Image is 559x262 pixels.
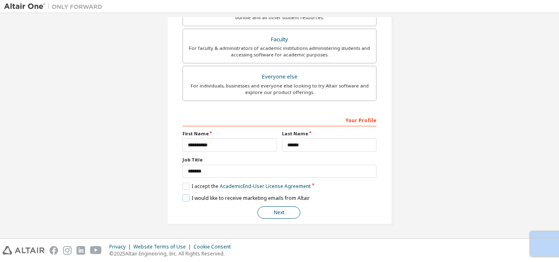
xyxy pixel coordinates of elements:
[133,244,194,250] div: Website Terms of Use
[77,246,85,255] img: linkedin.svg
[188,34,371,45] div: Faculty
[183,183,311,190] label: I accept the
[188,83,371,96] div: For individuals, businesses and everyone else looking to try Altair software and explore our prod...
[63,246,72,255] img: instagram.svg
[109,244,133,250] div: Privacy
[257,206,300,219] button: Next
[183,195,310,202] label: I would like to receive marketing emails from Altair
[90,246,102,255] img: youtube.svg
[4,2,106,11] img: Altair One
[183,130,277,137] label: First Name
[220,183,311,190] a: Academic End-User License Agreement
[188,71,371,83] div: Everyone else
[2,246,45,255] img: altair_logo.svg
[183,157,376,163] label: Job Title
[109,250,236,257] p: © 2025 Altair Engineering, Inc. All Rights Reserved.
[183,113,376,126] div: Your Profile
[188,45,371,58] div: For faculty & administrators of academic institutions administering students and accessing softwa...
[50,246,58,255] img: facebook.svg
[282,130,376,137] label: Last Name
[194,244,236,250] div: Cookie Consent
